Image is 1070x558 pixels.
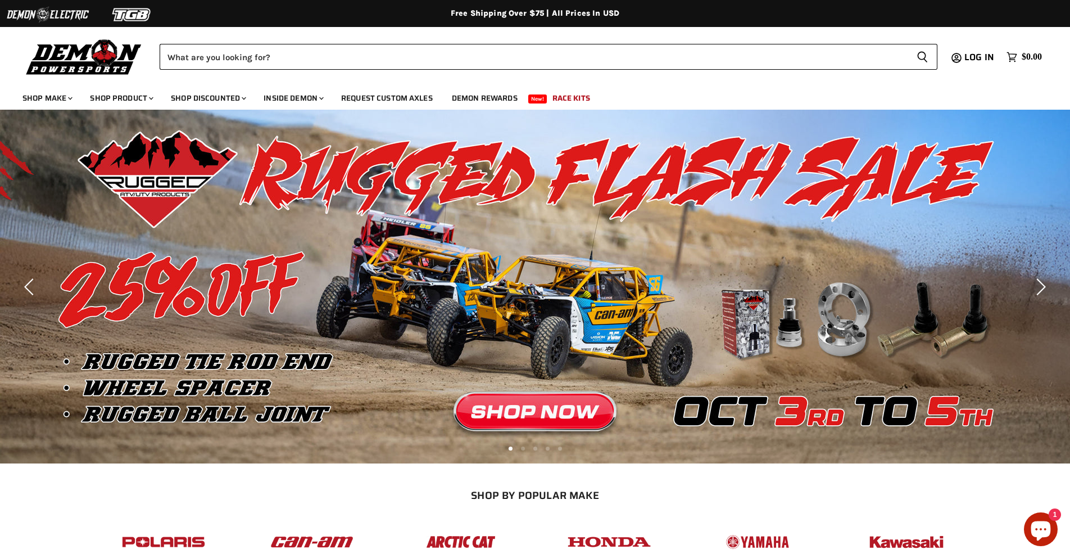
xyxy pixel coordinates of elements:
[333,87,441,110] a: Request Custom Axles
[964,50,994,64] span: Log in
[1021,512,1061,549] inbox-online-store-chat: Shopify online store chat
[1022,52,1042,62] span: $0.00
[528,94,547,103] span: New!
[99,489,971,501] h2: SHOP BY POPULAR MAKE
[1001,49,1048,65] a: $0.00
[509,447,513,451] li: Page dot 1
[255,87,330,110] a: Inside Demon
[558,447,562,451] li: Page dot 5
[959,52,1001,62] a: Log in
[14,82,1039,110] ul: Main menu
[160,44,908,70] input: Search
[546,447,550,451] li: Page dot 4
[443,87,526,110] a: Demon Rewards
[160,44,937,70] form: Product
[85,8,985,19] div: Free Shipping Over $75 | All Prices In USD
[22,37,146,76] img: Demon Powersports
[521,447,525,451] li: Page dot 2
[908,44,937,70] button: Search
[20,276,42,298] button: Previous
[81,87,160,110] a: Shop Product
[1028,276,1050,298] button: Next
[162,87,253,110] a: Shop Discounted
[6,4,90,25] img: Demon Electric Logo 2
[533,447,537,451] li: Page dot 3
[90,4,174,25] img: TGB Logo 2
[544,87,599,110] a: Race Kits
[14,87,79,110] a: Shop Make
